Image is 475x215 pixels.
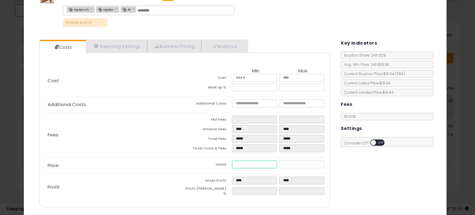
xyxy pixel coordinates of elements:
[341,71,405,76] span: Current Buybox Price:
[96,7,113,12] span: replen
[185,161,232,170] td: Listed
[185,135,232,144] td: Total Fees
[121,7,131,12] span: AI
[185,84,232,93] td: Mark up %
[147,40,201,53] a: Business Pricing
[341,90,394,95] span: Current Landed Price: $31.44
[185,186,232,198] td: Profit [PERSON_NAME] %
[341,125,362,132] h5: Settings
[185,125,232,135] td: Amazon Fees
[43,78,185,83] p: Cost
[43,163,185,168] p: Price
[43,132,185,137] p: Fees
[86,40,147,53] a: Repricing Settings
[185,177,232,186] td: Gross Profit
[132,6,136,12] a: ×
[67,7,89,12] span: replenish
[185,74,232,84] td: Cost
[185,116,232,125] td: FBA Fees
[43,185,185,190] p: Profit
[341,140,393,146] span: Consider CPT:
[341,53,386,58] span: BuyBox Share 24h: 32%
[201,40,247,53] a: Analytics
[395,71,405,76] span: ( FBA )
[383,71,405,76] span: $31.44
[341,39,377,47] h5: Key Indicators
[91,6,94,12] a: ×
[185,100,232,109] td: Additional Costs
[185,144,232,154] td: Total Costs & Fees
[376,140,386,145] span: OFF
[63,18,108,27] p: 11/2026 to 5/27
[279,68,327,74] th: Max
[341,101,353,108] h5: Fees
[344,114,356,119] span: 15.00 %
[43,102,185,107] p: Additional Costs
[232,68,279,74] th: Min
[341,80,391,86] span: Current Listed Price: $31.44
[40,41,85,54] a: Costs
[115,6,119,12] a: ×
[341,62,389,67] span: Avg. Win Price 24h: $31.38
